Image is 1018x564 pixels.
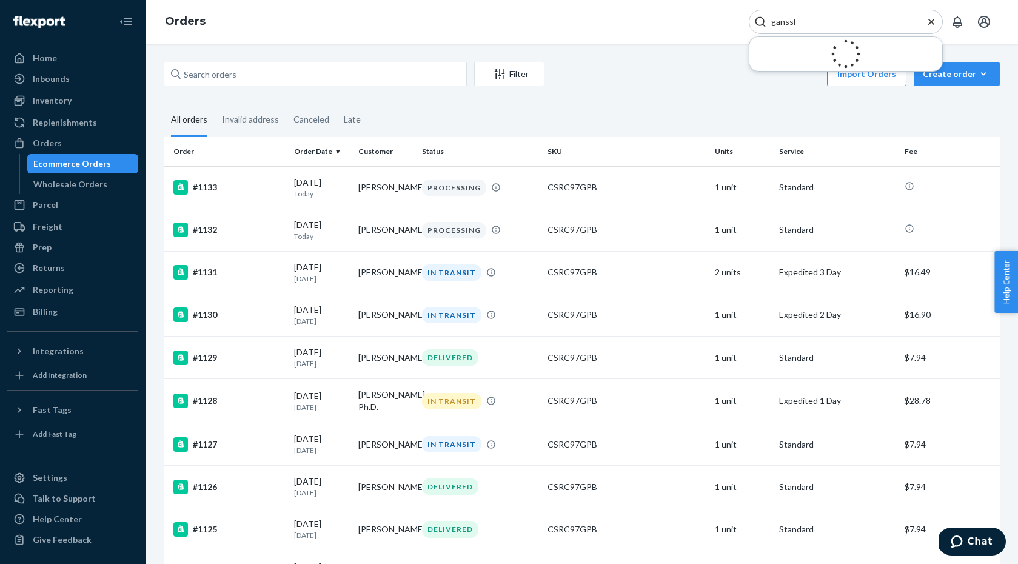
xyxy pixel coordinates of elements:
[294,518,349,540] div: [DATE]
[294,261,349,284] div: [DATE]
[222,104,279,135] div: Invalid address
[33,472,67,484] div: Settings
[33,221,62,233] div: Freight
[710,337,774,379] td: 1 unit
[422,264,481,281] div: IN TRANSIT
[543,137,710,166] th: SKU
[353,423,418,466] td: [PERSON_NAME]
[914,62,1000,86] button: Create order
[900,137,1000,166] th: Fee
[294,176,349,199] div: [DATE]
[779,309,895,321] p: Expedited 2 Day
[173,180,284,195] div: #1133
[548,438,705,451] div: CSRC97GPB
[33,137,62,149] div: Orders
[294,231,349,241] p: Today
[779,438,895,451] p: Standard
[548,481,705,493] div: CSRC97GPB
[925,16,937,29] button: Close Search
[548,266,705,278] div: CSRC97GPB
[7,509,138,529] a: Help Center
[353,294,418,336] td: [PERSON_NAME]
[710,251,774,294] td: 2 units
[114,10,138,34] button: Close Navigation
[779,481,895,493] p: Standard
[972,10,996,34] button: Open account menu
[900,379,1000,423] td: $28.78
[13,16,65,28] img: Flexport logo
[422,478,478,495] div: DELIVERED
[779,181,895,193] p: Standard
[548,523,705,535] div: CSRC97GPB
[7,258,138,278] a: Returns
[294,390,349,412] div: [DATE]
[294,433,349,455] div: [DATE]
[33,95,72,107] div: Inventory
[417,137,543,166] th: Status
[173,265,284,280] div: #1131
[33,284,73,296] div: Reporting
[294,488,349,498] p: [DATE]
[7,425,138,444] a: Add Fast Tag
[422,180,486,196] div: PROCESSING
[33,534,92,546] div: Give Feedback
[294,274,349,284] p: [DATE]
[173,351,284,365] div: #1129
[7,489,138,508] button: Talk to Support
[353,251,418,294] td: [PERSON_NAME]
[710,379,774,423] td: 1 unit
[7,133,138,153] a: Orders
[27,154,139,173] a: Ecommerce Orders
[33,262,65,274] div: Returns
[33,178,107,190] div: Wholesale Orders
[353,379,418,423] td: [PERSON_NAME] Ph.D.
[33,345,84,357] div: Integrations
[754,16,766,28] svg: Search Icon
[358,146,413,156] div: Customer
[710,466,774,508] td: 1 unit
[945,10,969,34] button: Open notifications
[7,341,138,361] button: Integrations
[422,222,486,238] div: PROCESSING
[548,309,705,321] div: CSRC97GPB
[294,304,349,326] div: [DATE]
[173,223,284,237] div: #1132
[33,73,70,85] div: Inbounds
[774,137,900,166] th: Service
[344,104,361,135] div: Late
[7,238,138,257] a: Prep
[7,366,138,385] a: Add Integration
[7,400,138,420] button: Fast Tags
[548,224,705,236] div: CSRC97GPB
[293,104,329,135] div: Canceled
[164,62,467,86] input: Search orders
[294,445,349,455] p: [DATE]
[710,423,774,466] td: 1 unit
[900,466,1000,508] td: $7.94
[33,199,58,211] div: Parcel
[7,195,138,215] a: Parcel
[353,466,418,508] td: [PERSON_NAME]
[33,513,82,525] div: Help Center
[33,429,76,439] div: Add Fast Tag
[422,521,478,537] div: DELIVERED
[294,402,349,412] p: [DATE]
[7,468,138,488] a: Settings
[173,437,284,452] div: #1127
[994,251,1018,313] button: Help Center
[33,241,52,253] div: Prep
[474,62,544,86] button: Filter
[164,137,289,166] th: Order
[294,219,349,241] div: [DATE]
[173,394,284,408] div: #1128
[900,251,1000,294] td: $16.49
[900,423,1000,466] td: $7.94
[923,68,991,80] div: Create order
[710,294,774,336] td: 1 unit
[710,508,774,551] td: 1 unit
[422,393,481,409] div: IN TRANSIT
[710,209,774,251] td: 1 unit
[33,370,87,380] div: Add Integration
[27,175,139,194] a: Wholesale Orders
